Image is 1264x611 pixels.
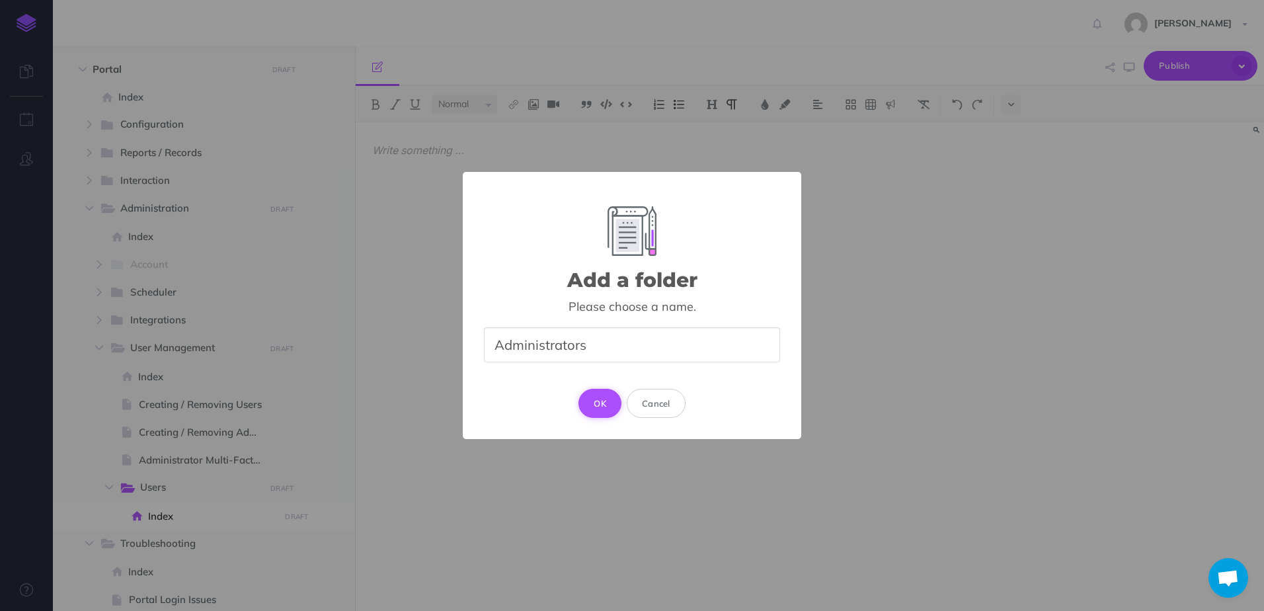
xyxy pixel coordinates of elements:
button: Cancel [627,389,686,418]
button: OK [578,389,621,418]
div: Open chat [1208,558,1248,598]
h2: Add a folder [567,269,697,291]
img: Add Element Image [608,206,657,256]
div: Please choose a name. [484,299,780,314]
